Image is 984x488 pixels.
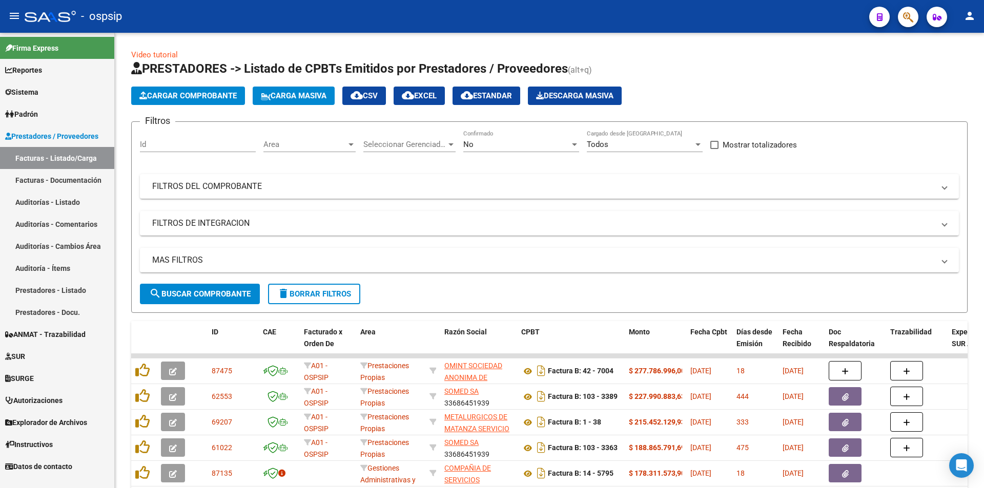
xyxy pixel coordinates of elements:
[253,87,335,105] button: Carga Masiva
[444,462,513,484] div: 30597665047
[149,287,161,300] mat-icon: search
[263,328,276,336] span: CAE
[629,418,685,426] strong: $ 215.452.129,93
[304,362,329,381] span: A01 - OSPSIP
[528,87,622,105] app-download-masive: Descarga masiva de comprobantes (adjuntos)
[629,367,685,375] strong: $ 277.786.996,00
[629,328,650,336] span: Monto
[453,87,520,105] button: Estandar
[140,211,959,236] mat-expansion-panel-header: FILTROS DE INTEGRACION
[5,417,87,428] span: Explorador de Archivos
[351,89,363,101] mat-icon: cloud_download
[208,321,259,366] datatable-header-cell: ID
[690,367,711,375] span: [DATE]
[5,439,53,450] span: Instructivos
[517,321,625,366] datatable-header-cell: CPBT
[890,328,932,336] span: Trazabilidad
[261,91,326,100] span: Carga Masiva
[402,91,437,100] span: EXCEL
[461,89,473,101] mat-icon: cloud_download
[444,362,502,393] span: OMINT SOCIEDAD ANONIMA DE SERVICIOS
[690,469,711,477] span: [DATE]
[625,321,686,366] datatable-header-cell: Monto
[535,465,548,481] i: Descargar documento
[5,329,86,340] span: ANMAT - Trazabilidad
[732,321,778,366] datatable-header-cell: Días desde Emisión
[629,392,685,400] strong: $ 227.990.883,63
[304,413,329,433] span: A01 - OSPSIP
[5,461,72,472] span: Datos de contacto
[304,387,329,407] span: A01 - OSPSIP
[304,328,342,348] span: Facturado x Orden De
[528,87,622,105] button: Descarga Masiva
[152,181,934,192] mat-panel-title: FILTROS DEL COMPROBANTE
[686,321,732,366] datatable-header-cell: Fecha Cpbt
[444,438,479,447] span: SOMED SA
[461,91,512,100] span: Estandar
[444,328,487,336] span: Razón Social
[152,254,934,266] mat-panel-title: MAS FILTROS
[444,411,513,433] div: 30718558286
[629,469,685,477] strong: $ 178.311.573,90
[548,367,613,375] strong: Factura B: 42 - 7004
[300,321,356,366] datatable-header-cell: Facturado x Orden De
[5,131,98,142] span: Prestadores / Proveedores
[736,392,749,400] span: 444
[212,443,232,452] span: 61022
[783,469,804,477] span: [DATE]
[886,321,948,366] datatable-header-cell: Trazabilidad
[131,50,178,59] a: Video tutorial
[268,284,360,304] button: Borrar Filtros
[535,414,548,430] i: Descargar documento
[783,392,804,400] span: [DATE]
[5,65,42,76] span: Reportes
[444,387,479,395] span: SOMED SA
[736,469,745,477] span: 18
[629,443,685,452] strong: $ 188.865.791,69
[212,392,232,400] span: 62553
[140,248,959,272] mat-expansion-panel-header: MAS FILTROS
[149,289,251,299] span: Buscar Comprobante
[548,393,618,401] strong: Factura B: 103 - 3389
[277,287,290,300] mat-icon: delete
[736,328,772,348] span: Días desde Emisión
[212,418,232,426] span: 69207
[131,87,245,105] button: Cargar Comprobante
[360,438,409,458] span: Prestaciones Propias
[444,437,513,458] div: 33686451939
[783,418,804,426] span: [DATE]
[5,373,34,384] span: SURGE
[548,418,601,427] strong: Factura B: 1 - 38
[139,91,237,100] span: Cargar Comprobante
[363,140,446,149] span: Seleccionar Gerenciador
[587,140,608,149] span: Todos
[140,174,959,199] mat-expansion-panel-header: FILTROS DEL COMPROBANTE
[356,321,425,366] datatable-header-cell: Area
[690,328,727,336] span: Fecha Cpbt
[783,367,804,375] span: [DATE]
[140,284,260,304] button: Buscar Comprobante
[5,43,58,54] span: Firma Express
[535,439,548,456] i: Descargar documento
[5,109,38,120] span: Padrón
[342,87,386,105] button: CSV
[5,87,38,98] span: Sistema
[463,140,474,149] span: No
[402,89,414,101] mat-icon: cloud_download
[259,321,300,366] datatable-header-cell: CAE
[5,395,63,406] span: Autorizaciones
[535,388,548,405] i: Descargar documento
[521,328,540,336] span: CPBT
[131,61,568,76] span: PRESTADORES -> Listado de CPBTs Emitidos por Prestadores / Proveedores
[444,386,513,407] div: 33686451939
[152,218,934,229] mat-panel-title: FILTROS DE INTEGRACION
[778,321,825,366] datatable-header-cell: Fecha Recibido
[444,413,509,444] span: METALURGICOS DE MATANZA SERVICIO DE SALUD S.R.L.
[212,328,218,336] span: ID
[536,91,613,100] span: Descarga Masiva
[568,65,592,75] span: (alt+q)
[360,387,409,407] span: Prestaciones Propias
[723,139,797,151] span: Mostrar totalizadores
[548,470,613,478] strong: Factura B: 14 - 5795
[360,362,409,381] span: Prestaciones Propias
